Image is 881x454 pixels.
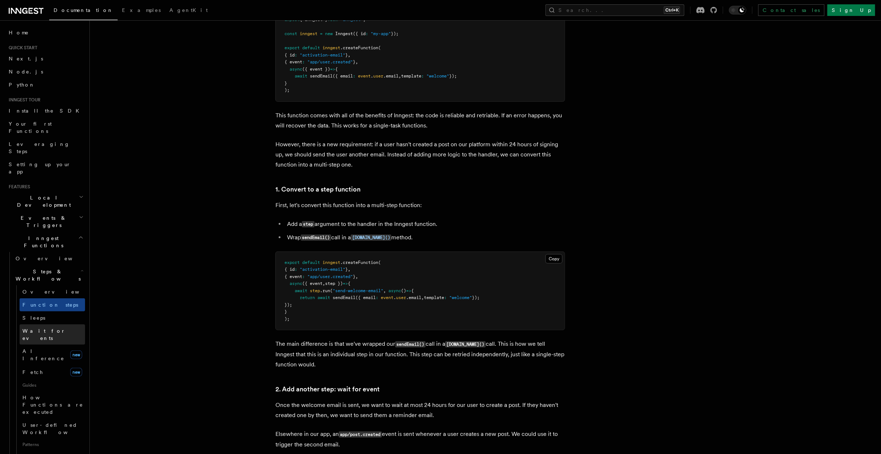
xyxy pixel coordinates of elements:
[20,324,85,345] a: Wait for events
[426,73,449,79] span: "welcome"
[424,295,444,300] span: template
[545,4,684,16] button: Search...Ctrl+K
[20,345,85,365] a: AI Inferencenew
[351,234,391,241] a: [DOMAIN_NAME]()
[320,31,323,36] span: =
[165,2,212,20] a: AgentKit
[6,26,85,39] a: Home
[284,52,295,58] span: { id
[376,295,378,300] span: :
[421,73,424,79] span: :
[6,194,79,209] span: Local Development
[383,73,399,79] span: .email
[284,309,287,314] span: }
[290,281,302,286] span: async
[333,288,383,293] span: "send-welcome-email"
[302,260,320,265] span: default
[295,52,297,58] span: :
[275,184,361,194] a: 1. Convert to a step function
[383,288,386,293] span: ,
[6,184,30,190] span: Features
[22,289,97,295] span: Overview
[22,395,83,415] span: How Functions are executed
[275,339,565,370] p: The main difference is that we've wrapped our call in a call. This is how we tell Inngest that th...
[6,214,79,229] span: Events & Triggers
[49,2,118,20] a: Documentation
[9,29,29,36] span: Home
[444,295,447,300] span: :
[9,141,70,154] span: Leveraging Steps
[371,31,391,36] span: "my-app"
[323,281,325,286] span: ,
[358,73,371,79] span: event
[353,274,355,279] span: }
[340,45,378,50] span: .createFunction
[348,267,350,272] span: ,
[6,158,85,178] a: Setting up your app
[6,211,85,232] button: Events & Triggers
[396,295,406,300] span: user
[13,265,85,285] button: Steps & Workflows
[22,348,64,361] span: AI Inference
[355,59,358,64] span: ,
[300,267,345,272] span: "activation-email"
[302,274,305,279] span: :
[6,235,78,249] span: Inngest Functions
[366,31,368,36] span: :
[9,56,43,62] span: Next.js
[320,288,330,293] span: .run
[406,288,411,293] span: =>
[472,295,480,300] span: });
[333,295,355,300] span: sendEmail
[399,73,401,79] span: ,
[20,439,85,450] span: Patterns
[401,288,406,293] span: ()
[22,369,43,375] span: Fetch
[6,191,85,211] button: Local Development
[295,267,297,272] span: :
[310,73,333,79] span: sendEmail
[300,31,317,36] span: inngest
[411,288,414,293] span: {
[449,295,472,300] span: "welcome"
[545,254,562,264] button: Copy
[290,67,302,72] span: async
[391,31,399,36] span: });
[378,260,381,265] span: (
[421,295,424,300] span: ,
[275,139,565,170] p: However, there is a new requirement: if a user hasn't created a post on our platform within 24 ho...
[295,73,307,79] span: await
[275,200,565,210] p: First, let's convert this function into a multi-step function:
[20,285,85,298] a: Overview
[335,31,353,36] span: Inngest
[330,288,333,293] span: (
[381,295,393,300] span: event
[373,73,383,79] span: user
[9,108,84,114] span: Install the SDK
[295,288,307,293] span: await
[355,295,376,300] span: ({ email
[9,161,71,175] span: Setting up your app
[20,419,85,439] a: User-defined Workflows
[9,121,52,134] span: Your first Functions
[284,302,292,307] span: });
[445,341,486,348] code: [DOMAIN_NAME]()
[395,341,426,348] code: sendEmail()
[335,67,338,72] span: {
[729,6,746,14] button: Toggle dark mode
[284,274,302,279] span: { event
[284,88,290,93] span: );
[6,232,85,252] button: Inngest Functions
[20,311,85,324] a: Sleeps
[6,52,85,65] a: Next.js
[300,295,315,300] span: return
[9,69,43,75] span: Node.js
[339,432,382,438] code: app/post.created
[6,65,85,78] a: Node.js
[307,274,353,279] span: "app/user.created"
[284,260,300,265] span: export
[317,295,330,300] span: await
[393,295,396,300] span: .
[758,4,825,16] a: Contact sales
